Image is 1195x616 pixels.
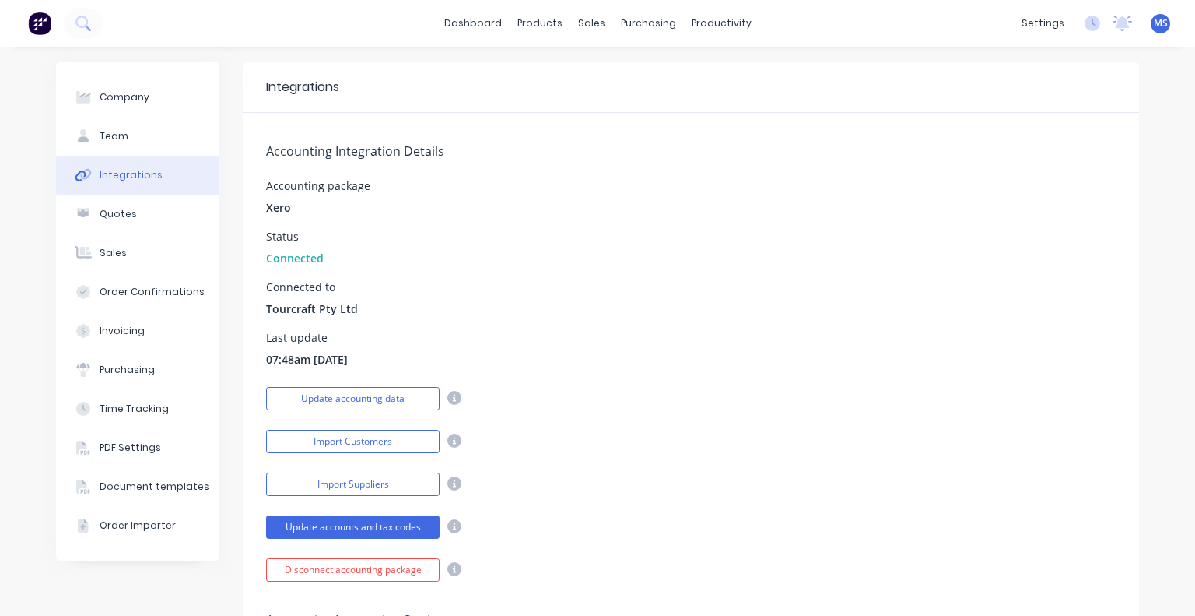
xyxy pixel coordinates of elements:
div: Accounting package [266,181,370,192]
div: settings [1014,12,1072,35]
button: Disconnect accounting package [266,558,440,582]
h5: Accounting Integration Details [266,144,1116,159]
button: Update accounting data [266,387,440,410]
button: Import Customers [266,430,440,453]
button: Order Confirmations [56,273,219,312]
button: Import Suppliers [266,473,440,496]
button: Time Tracking [56,389,219,428]
div: Time Tracking [100,402,169,416]
div: Order Importer [100,519,176,533]
span: 07:48am [DATE] [266,351,348,368]
button: Sales [56,234,219,273]
div: sales [570,12,613,35]
div: Quotes [100,207,137,221]
a: dashboard [436,12,510,35]
div: purchasing [613,12,684,35]
div: Integrations [266,78,339,97]
div: Connected to [266,282,358,293]
div: products [510,12,570,35]
div: Company [100,90,149,104]
img: Factory [28,12,51,35]
span: Connected [266,250,324,266]
div: PDF Settings [100,441,161,455]
button: Update accounts and tax codes [266,516,440,539]
div: Integrations [100,168,163,182]
div: Last update [266,333,348,343]
div: productivity [684,12,759,35]
div: Team [100,129,128,143]
span: Xero [266,199,291,216]
div: Status [266,231,324,242]
button: Document templates [56,467,219,506]
div: Sales [100,246,127,260]
button: Team [56,117,219,156]
span: MS [1154,16,1168,30]
button: Purchasing [56,350,219,389]
span: Tourcraft Pty Ltd [266,301,358,317]
button: Integrations [56,156,219,195]
div: Document templates [100,480,209,494]
button: Order Importer [56,506,219,545]
button: PDF Settings [56,428,219,467]
div: Invoicing [100,324,145,338]
button: Invoicing [56,312,219,350]
div: Order Confirmations [100,285,205,299]
button: Company [56,78,219,117]
button: Quotes [56,195,219,234]
div: Purchasing [100,363,155,377]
